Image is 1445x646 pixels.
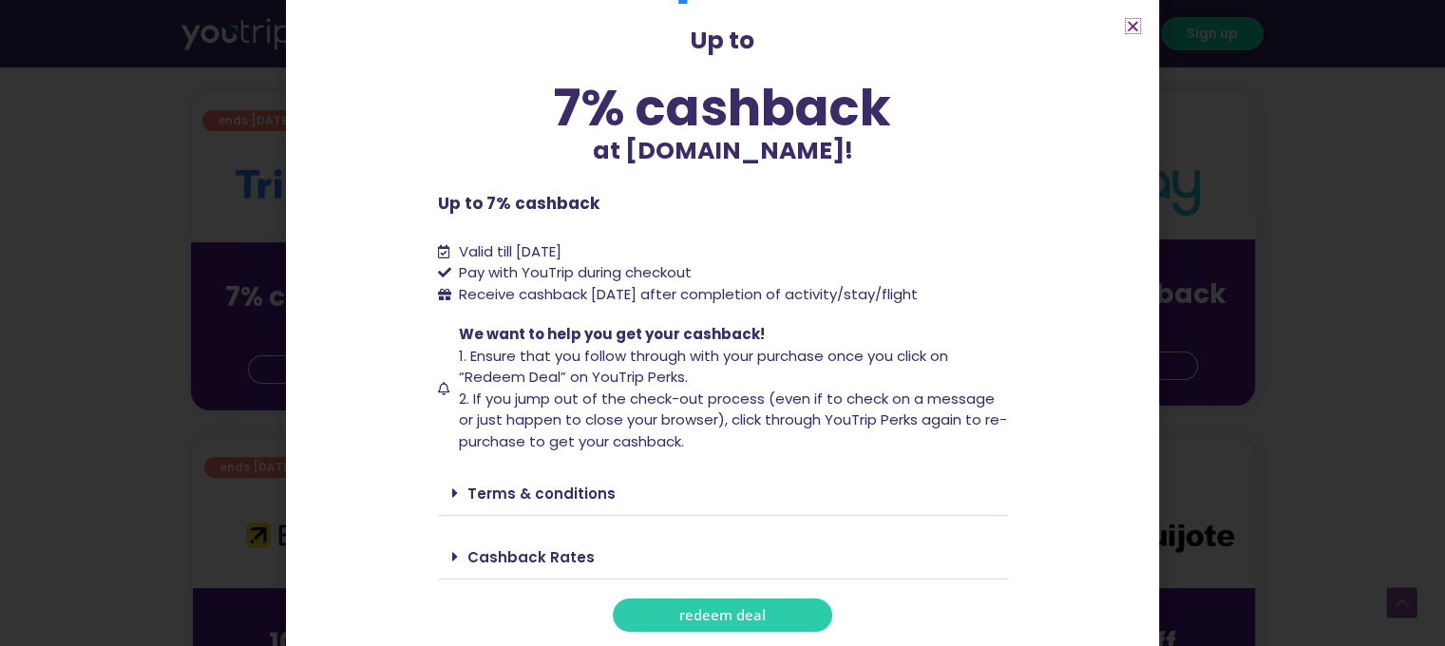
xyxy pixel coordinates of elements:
[438,192,599,215] b: Up to 7% cashback
[467,484,616,503] a: Terms & conditions
[467,547,595,567] a: Cashback Rates
[459,389,1007,451] span: 2. If you jump out of the check-out process (even if to check on a message or just happen to clos...
[679,608,766,622] span: redeem deal
[438,83,1008,133] div: 7% cashback
[613,598,832,632] a: redeem deal
[459,324,765,344] span: We want to help you get your cashback!
[438,471,1008,516] div: Terms & conditions
[454,262,692,284] span: Pay with YouTrip during checkout
[1126,19,1140,33] a: Close
[438,133,1008,169] p: at [DOMAIN_NAME]!
[459,241,561,261] span: Valid till [DATE]
[459,346,948,388] span: 1. Ensure that you follow through with your purchase once you click on “Redeem Deal” on YouTrip P...
[459,284,918,304] span: Receive cashback [DATE] after completion of activity/stay/flight
[438,535,1008,579] div: Cashback Rates
[438,23,1008,59] p: Up to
